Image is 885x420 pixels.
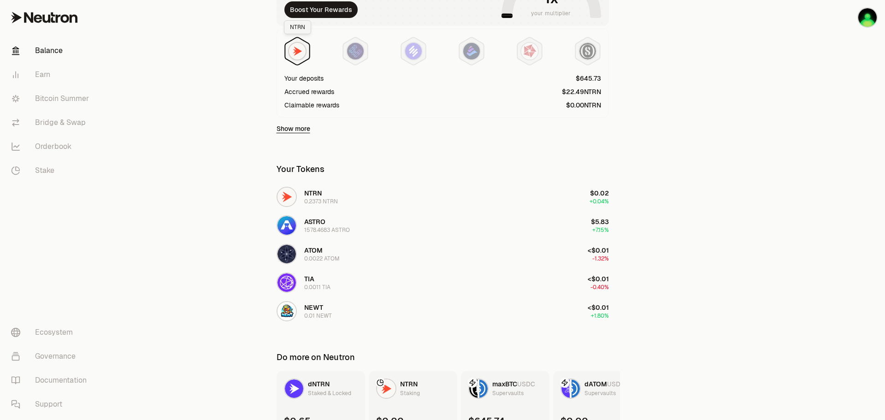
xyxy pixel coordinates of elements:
[308,380,330,388] span: dNTRN
[271,212,614,239] button: ASTRO LogoASTRO1578.4683 ASTRO$5.83+7.15%
[590,198,609,205] span: +0.04%
[277,124,310,133] a: Show more
[284,1,358,18] button: Boost Your Rewards
[588,246,609,254] span: <$0.01
[591,218,609,226] span: $5.83
[271,240,614,268] button: ATOM LogoATOM0.0022 ATOM<$0.01-1.32%
[284,74,324,83] div: Your deposits
[4,344,100,368] a: Governance
[591,312,609,319] span: +1.80%
[284,101,339,110] div: Claimable rewards
[405,43,422,59] img: Solv Points
[607,380,625,388] span: USDC
[277,273,296,292] img: TIA Logo
[304,246,323,254] span: ATOM
[592,255,609,262] span: -1.32%
[521,43,538,59] img: Mars Fragments
[479,379,488,398] img: USDC Logo
[400,389,420,398] div: Staking
[400,380,418,388] span: NTRN
[590,189,609,197] span: $0.02
[4,87,100,111] a: Bitcoin Summer
[304,312,332,319] div: 0.01 NEWT
[584,380,607,388] span: dATOM
[284,20,311,34] div: NTRN
[4,368,100,392] a: Documentation
[289,43,306,59] img: NTRN
[271,297,614,325] button: NEWT LogoNEWT0.01 NEWT<$0.01+1.80%
[308,389,351,398] div: Staked & Locked
[304,303,323,312] span: NEWT
[584,389,616,398] div: Supervaults
[561,379,570,398] img: dATOM Logo
[588,275,609,283] span: <$0.01
[4,63,100,87] a: Earn
[347,43,364,59] img: EtherFi Points
[285,379,303,398] img: dNTRN Logo
[277,351,355,364] div: Do more on Neutron
[4,135,100,159] a: Orderbook
[304,255,340,262] div: 0.0022 ATOM
[531,9,571,18] span: your multiplier
[304,284,330,291] div: 0.0011 TIA
[858,8,877,27] img: flarnrules
[304,198,338,205] div: 0.2373 NTRN
[492,389,524,398] div: Supervaults
[469,379,478,398] img: maxBTC Logo
[579,43,596,59] img: Structured Points
[592,226,609,234] span: +7.15%
[277,216,296,235] img: ASTRO Logo
[304,218,325,226] span: ASTRO
[463,43,480,59] img: Bedrock Diamonds
[277,245,296,263] img: ATOM Logo
[277,163,324,176] div: Your Tokens
[277,188,296,206] img: NTRN Logo
[271,269,614,296] button: TIA LogoTIA0.0011 TIA<$0.01-0.40%
[284,87,334,96] div: Accrued rewards
[4,111,100,135] a: Bridge & Swap
[4,392,100,416] a: Support
[590,284,609,291] span: -0.40%
[271,183,614,211] button: NTRN LogoNTRN0.2373 NTRN$0.02+0.04%
[304,226,350,234] div: 1578.4683 ASTRO
[377,379,395,398] img: NTRN Logo
[588,303,609,312] span: <$0.01
[517,380,535,388] span: USDC
[277,302,296,320] img: NEWT Logo
[304,275,314,283] span: TIA
[572,379,580,398] img: USDC Logo
[4,159,100,183] a: Stake
[4,39,100,63] a: Balance
[492,380,517,388] span: maxBTC
[304,189,322,197] span: NTRN
[4,320,100,344] a: Ecosystem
